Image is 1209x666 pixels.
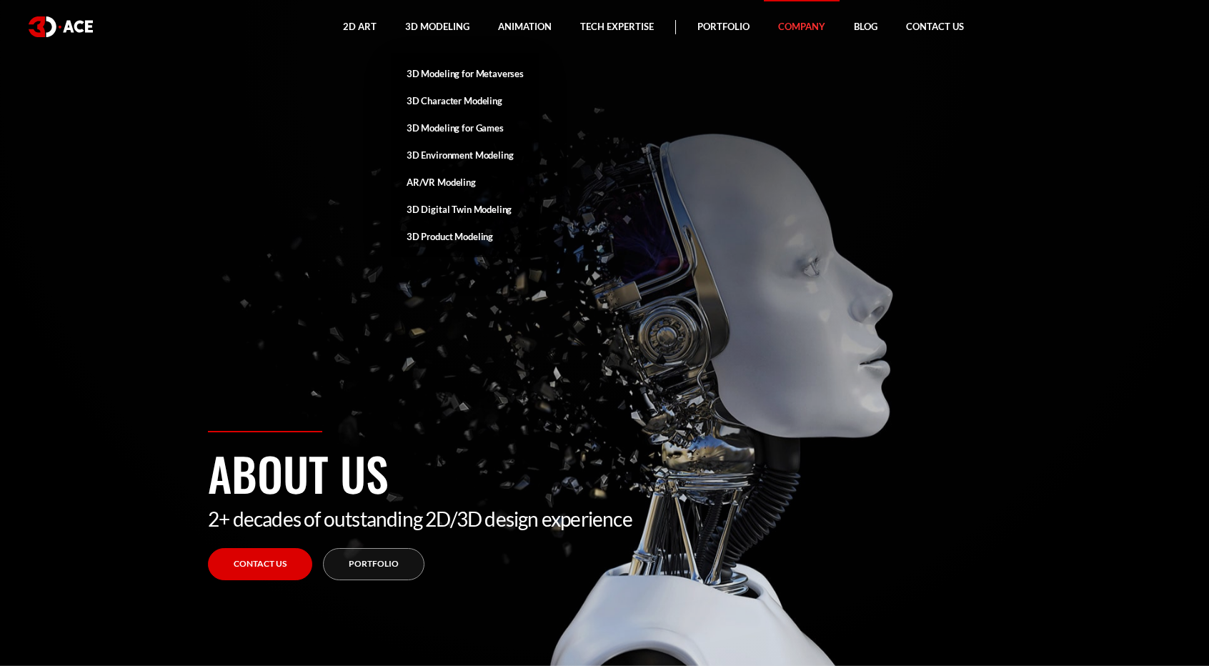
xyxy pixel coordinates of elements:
a: 3D Modeling for Metaverses [391,60,539,87]
a: 3D Product Modeling [391,223,539,250]
h1: About us [208,439,1001,507]
a: Portfolio [323,548,424,580]
a: 3D Character Modeling [391,87,539,114]
p: 2+ decades of outstanding 2D/3D design experience [208,507,1001,531]
a: 3D Digital Twin Modeling [391,196,539,223]
img: logo white [29,16,93,37]
a: 3D Environment Modeling [391,141,539,169]
a: Contact Us [208,548,312,580]
a: AR/VR Modeling [391,169,539,196]
a: 3D Modeling for Games [391,114,539,141]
